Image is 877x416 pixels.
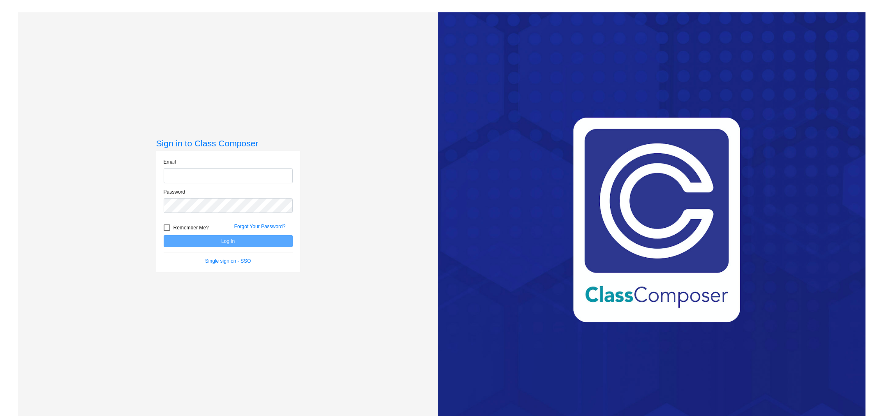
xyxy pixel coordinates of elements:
[164,188,185,196] label: Password
[156,138,300,148] h3: Sign in to Class Composer
[164,158,176,166] label: Email
[234,224,286,229] a: Forgot Your Password?
[164,235,293,247] button: Log In
[205,258,251,264] a: Single sign on - SSO
[174,223,209,233] span: Remember Me?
